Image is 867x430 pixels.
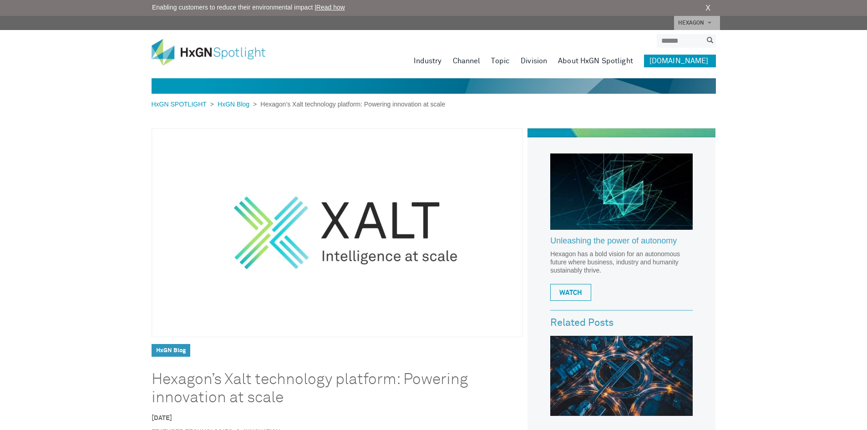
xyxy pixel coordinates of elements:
[152,39,279,66] img: HxGN Spotlight
[550,153,693,230] img: Hexagon_CorpVideo_Pod_RR_2.jpg
[491,55,510,67] a: Topic
[257,101,445,108] span: Hexagon’s Xalt technology platform: Powering innovation at scale
[550,237,693,250] a: Unleashing the power of autonomy
[674,16,720,30] a: HEXAGON
[644,55,716,67] a: [DOMAIN_NAME]
[550,250,693,274] p: Hexagon has a bold vision for an autonomous future where business, industry and humanity sustaina...
[316,4,345,11] a: Read how
[705,3,710,14] a: X
[152,370,497,407] h1: Hexagon’s Xalt technology platform: Powering innovation at scale
[152,3,345,12] span: Enabling customers to reduce their environmental impact |
[414,55,442,67] a: Industry
[550,284,591,301] a: WATCH
[453,55,481,67] a: Channel
[152,415,172,421] time: [DATE]
[521,55,547,67] a: Division
[156,348,186,354] a: HxGN Blog
[152,101,210,108] a: HxGN SPOTLIGHT
[152,100,446,109] div: > >
[152,128,523,337] img: 2fA615sYP1bCg4QgeNJYko.jpg
[558,55,633,67] a: About HxGN Spotlight
[550,336,693,416] img: Hexagon recognitions of 2023: A look at our 14 Gartner® Hype Cycle™ recognitions
[550,318,693,329] h3: Related Posts
[214,101,253,108] a: HxGN Blog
